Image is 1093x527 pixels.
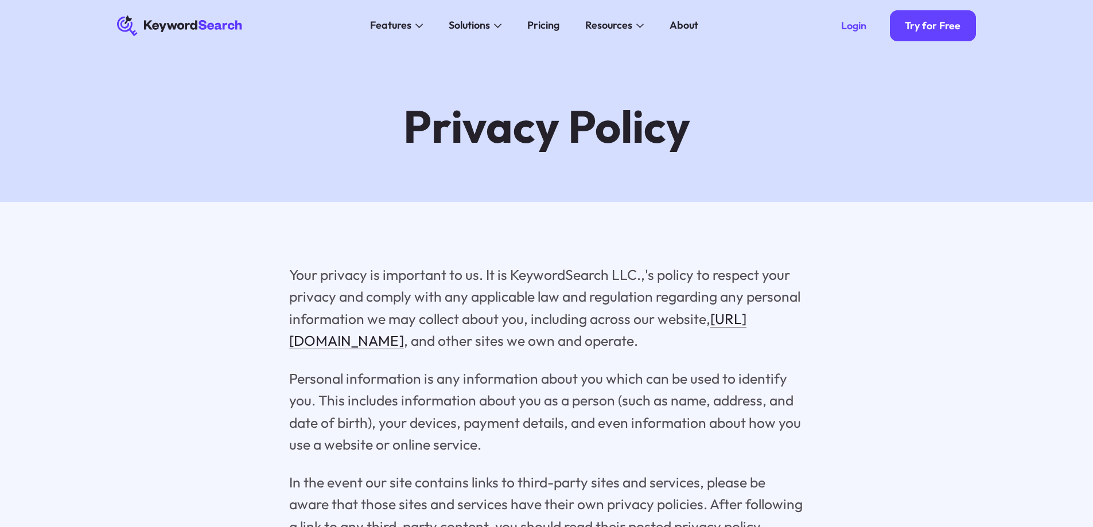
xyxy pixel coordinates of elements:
[585,18,632,33] div: Resources
[905,19,960,32] div: Try for Free
[826,10,882,41] a: Login
[449,18,490,33] div: Solutions
[841,19,866,32] div: Login
[890,10,977,41] a: Try for Free
[289,264,804,352] p: Your privacy is important to us. It is KeywordSearch LLC.,'s policy to respect your privacy and c...
[670,18,698,33] div: About
[520,15,567,36] a: Pricing
[403,103,690,150] h1: Privacy Policy
[370,18,411,33] div: Features
[662,15,706,36] a: About
[289,368,804,456] p: Personal information is any information about you which can be used to identify you. This include...
[527,18,559,33] div: Pricing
